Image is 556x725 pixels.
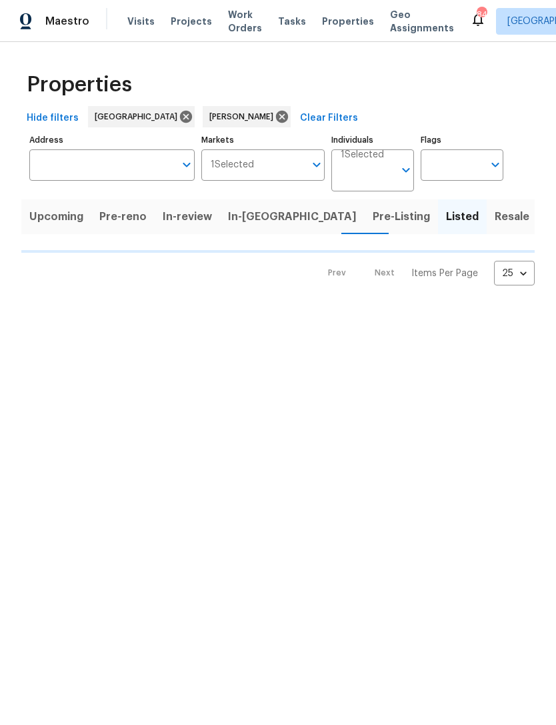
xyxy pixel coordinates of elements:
[495,207,529,226] span: Resale
[373,207,430,226] span: Pre-Listing
[446,207,479,226] span: Listed
[300,110,358,127] span: Clear Filters
[27,110,79,127] span: Hide filters
[228,207,357,226] span: In-[GEOGRAPHIC_DATA]
[315,261,535,285] nav: Pagination Navigation
[203,106,291,127] div: [PERSON_NAME]
[228,8,262,35] span: Work Orders
[27,78,132,91] span: Properties
[411,267,478,280] p: Items Per Page
[295,106,363,131] button: Clear Filters
[421,136,503,144] label: Flags
[494,256,535,291] div: 25
[486,155,505,174] button: Open
[477,8,486,21] div: 84
[209,110,279,123] span: [PERSON_NAME]
[397,161,415,179] button: Open
[331,136,414,144] label: Individuals
[211,159,254,171] span: 1 Selected
[163,207,212,226] span: In-review
[99,207,147,226] span: Pre-reno
[95,110,183,123] span: [GEOGRAPHIC_DATA]
[341,149,384,161] span: 1 Selected
[127,15,155,28] span: Visits
[29,136,195,144] label: Address
[278,17,306,26] span: Tasks
[88,106,195,127] div: [GEOGRAPHIC_DATA]
[21,106,84,131] button: Hide filters
[201,136,325,144] label: Markets
[171,15,212,28] span: Projects
[177,155,196,174] button: Open
[307,155,326,174] button: Open
[45,15,89,28] span: Maestro
[390,8,454,35] span: Geo Assignments
[29,207,83,226] span: Upcoming
[322,15,374,28] span: Properties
